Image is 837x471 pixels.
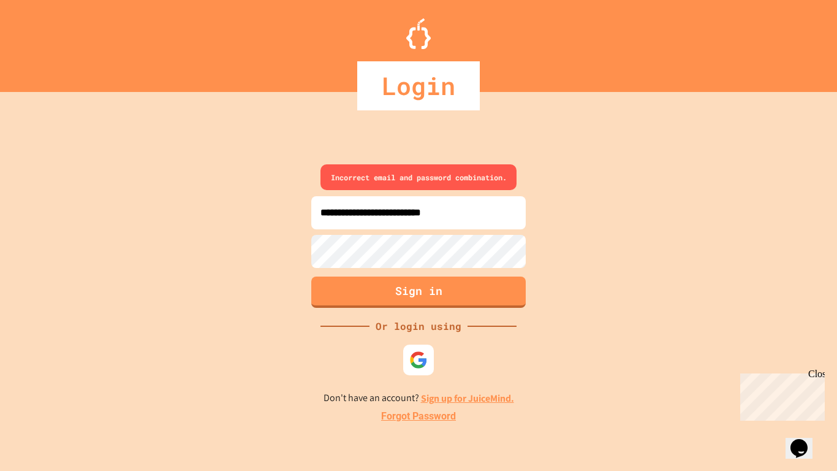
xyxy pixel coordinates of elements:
div: Login [357,61,480,110]
p: Don't have an account? [324,391,514,406]
div: Chat with us now!Close [5,5,85,78]
img: google-icon.svg [409,351,428,369]
div: Incorrect email and password combination. [320,164,517,190]
iframe: chat widget [735,369,825,421]
a: Sign up for JuiceMind. [421,392,514,405]
iframe: chat widget [786,422,825,459]
a: Forgot Password [381,409,456,424]
button: Sign in [311,277,526,308]
div: Or login using [369,319,468,334]
img: Logo.svg [406,18,431,49]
